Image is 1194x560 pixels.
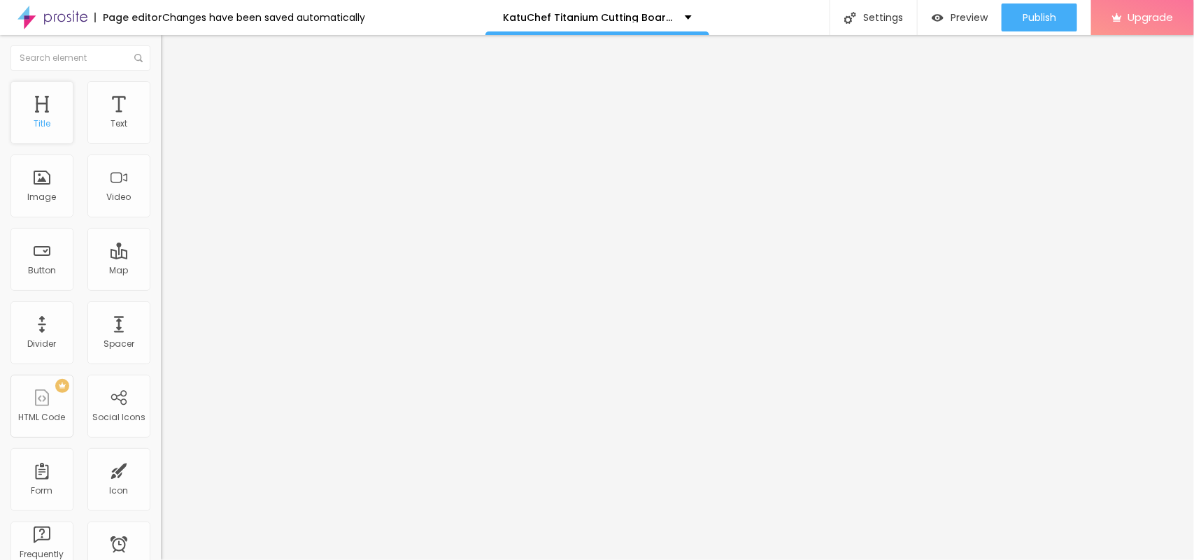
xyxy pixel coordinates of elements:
div: Spacer [104,339,134,349]
div: Page editor [94,13,162,22]
div: Divider [28,339,57,349]
iframe: Editor [161,35,1194,560]
img: view-1.svg [932,12,944,24]
div: Video [107,192,132,202]
img: Icone [134,54,143,62]
div: Text [111,119,127,129]
div: Title [34,119,50,129]
span: Preview [951,12,988,23]
button: Preview [918,3,1002,31]
button: Publish [1002,3,1077,31]
div: Map [110,266,129,275]
div: Form [31,486,53,496]
input: Search element [10,45,150,71]
span: Publish [1023,12,1056,23]
div: Button [28,266,56,275]
div: Icon [110,486,129,496]
p: KatuChef Titanium Cutting Board [GEOGRAPHIC_DATA] [503,13,674,22]
div: Image [28,192,57,202]
span: Upgrade [1128,11,1173,23]
div: Changes have been saved automatically [162,13,365,22]
div: Social Icons [92,412,145,422]
img: Icone [844,12,856,24]
div: HTML Code [19,412,66,422]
